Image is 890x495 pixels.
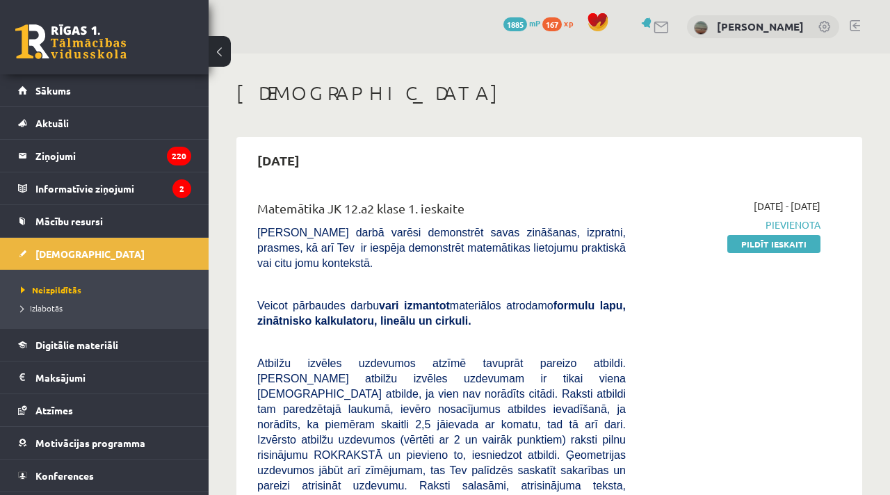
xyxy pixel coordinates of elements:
span: [DATE] - [DATE] [754,199,820,213]
legend: Informatīvie ziņojumi [35,172,191,204]
a: Konferences [18,460,191,492]
a: [DEMOGRAPHIC_DATA] [18,238,191,270]
b: formulu lapu, zinātnisko kalkulatoru, lineālu un cirkuli. [257,300,626,327]
span: 167 [542,17,562,31]
span: Digitālie materiāli [35,339,118,351]
a: Maksājumi [18,362,191,393]
a: Neizpildītās [21,284,195,296]
a: Aktuāli [18,107,191,139]
span: [DEMOGRAPHIC_DATA] [35,247,145,260]
h1: [DEMOGRAPHIC_DATA] [236,81,862,105]
span: Izlabotās [21,302,63,314]
span: 1885 [503,17,527,31]
a: Digitālie materiāli [18,329,191,361]
span: Motivācijas programma [35,437,145,449]
b: vari izmantot [379,300,450,311]
a: Mācību resursi [18,205,191,237]
a: 167 xp [542,17,580,29]
a: Motivācijas programma [18,427,191,459]
img: Anastasija Sabura [694,21,708,35]
i: 220 [167,147,191,165]
a: Izlabotās [21,302,195,314]
span: mP [529,17,540,29]
a: [PERSON_NAME] [717,19,804,33]
span: Pievienota [647,218,820,232]
a: Ziņojumi220 [18,140,191,172]
a: 1885 mP [503,17,540,29]
span: xp [564,17,573,29]
span: Atzīmes [35,404,73,416]
a: Pildīt ieskaiti [727,235,820,253]
legend: Maksājumi [35,362,191,393]
a: Informatīvie ziņojumi2 [18,172,191,204]
span: Aktuāli [35,117,69,129]
a: Sākums [18,74,191,106]
div: Matemātika JK 12.a2 klase 1. ieskaite [257,199,626,225]
span: Neizpildītās [21,284,81,295]
legend: Ziņojumi [35,140,191,172]
a: Rīgas 1. Tālmācības vidusskola [15,24,127,59]
span: Konferences [35,469,94,482]
span: Mācību resursi [35,215,103,227]
h2: [DATE] [243,144,314,177]
span: [PERSON_NAME] darbā varēsi demonstrēt savas zināšanas, izpratni, prasmes, kā arī Tev ir iespēja d... [257,227,626,269]
span: Veicot pārbaudes darbu materiālos atrodamo [257,300,626,327]
a: Atzīmes [18,394,191,426]
span: Sākums [35,84,71,97]
i: 2 [172,179,191,198]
